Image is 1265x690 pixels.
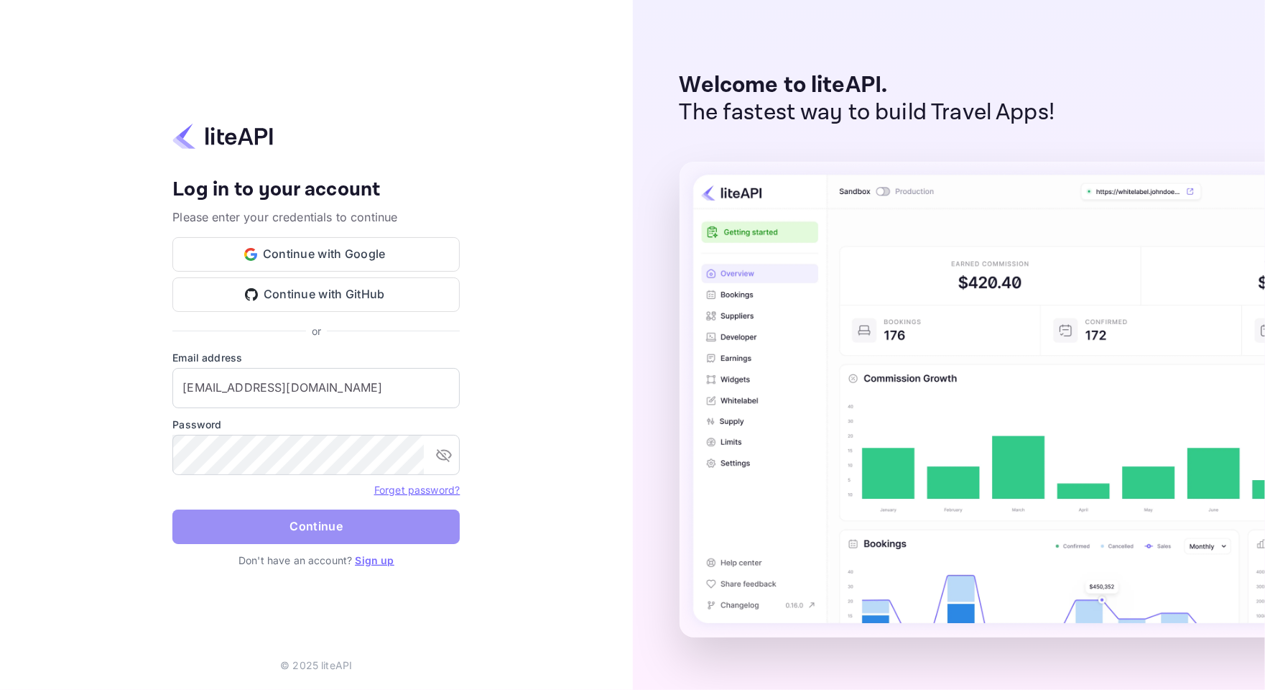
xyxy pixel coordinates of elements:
p: Don't have an account? [172,553,460,568]
p: Please enter your credentials to continue [172,208,460,226]
button: toggle password visibility [430,441,458,469]
a: Forget password? [374,482,460,497]
a: Sign up [355,554,394,566]
a: Forget password? [374,484,460,496]
p: © 2025 liteAPI [280,658,352,673]
button: Continue with Google [172,237,460,272]
p: Welcome to liteAPI. [680,72,1055,99]
p: The fastest way to build Travel Apps! [680,99,1055,126]
label: Password [172,417,460,432]
img: liteapi [172,122,273,150]
label: Email address [172,350,460,365]
p: or [312,323,321,339]
button: Continue with GitHub [172,277,460,312]
h4: Log in to your account [172,178,460,203]
input: Enter your email address [172,368,460,408]
button: Continue [172,510,460,544]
